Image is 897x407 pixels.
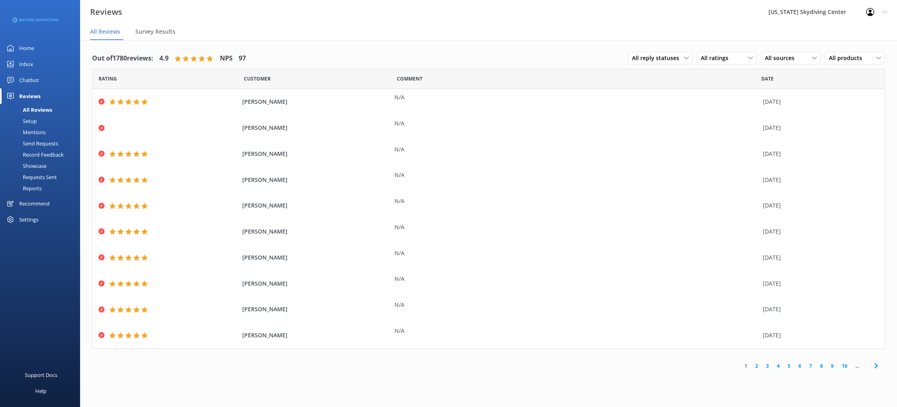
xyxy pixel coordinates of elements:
[5,160,80,171] a: Showcase
[763,97,875,106] div: [DATE]
[5,127,80,138] a: Mentions
[19,72,39,88] div: Chatbot
[805,362,816,370] a: 7
[763,331,875,340] div: [DATE]
[838,362,851,370] a: 10
[763,227,875,236] div: [DATE]
[35,383,46,399] div: Help
[5,149,64,160] div: Record Feedback
[763,253,875,262] div: [DATE]
[5,149,80,160] a: Record Feedback
[5,138,80,149] a: Send Requests
[5,115,37,127] div: Setup
[5,171,57,183] div: Requests Sent
[394,197,759,206] div: N/A
[242,123,390,132] span: [PERSON_NAME]
[5,183,42,194] div: Reports
[751,362,762,370] a: 2
[92,53,153,64] h4: Out of 1780 reviews:
[12,17,58,23] img: 3-1676954853.png
[5,138,58,149] div: Send Requests
[90,28,120,36] span: All Reviews
[701,54,733,62] span: All ratings
[763,201,875,210] div: [DATE]
[5,115,80,127] a: Setup
[394,249,759,258] div: N/A
[19,212,38,228] div: Settings
[773,362,784,370] a: 4
[397,75,422,83] span: Question
[242,305,390,314] span: [PERSON_NAME]
[784,362,794,370] a: 5
[242,279,390,288] span: [PERSON_NAME]
[763,305,875,314] div: [DATE]
[99,75,117,83] span: Date
[765,54,799,62] span: All sources
[740,362,751,370] a: 1
[242,227,390,236] span: [PERSON_NAME]
[19,88,40,104] div: Reviews
[394,93,759,102] div: N/A
[5,183,80,194] a: Reports
[242,331,390,340] span: [PERSON_NAME]
[394,223,759,232] div: N/A
[159,53,169,64] h4: 4.9
[763,149,875,158] div: [DATE]
[394,171,759,179] div: N/A
[632,54,684,62] span: All reply statuses
[5,171,80,183] a: Requests Sent
[762,362,773,370] a: 3
[25,367,57,383] div: Support Docs
[394,300,759,309] div: N/A
[394,326,759,335] div: N/A
[244,75,271,83] span: Date
[242,175,390,184] span: [PERSON_NAME]
[242,149,390,158] span: [PERSON_NAME]
[220,53,233,64] h4: NPS
[761,75,774,83] span: Date
[135,28,175,36] span: Survey Results
[5,104,80,115] a: All Reviews
[851,362,863,370] span: ...
[829,54,867,62] span: All products
[394,119,759,128] div: N/A
[19,40,34,56] div: Home
[5,127,46,138] div: Mentions
[763,279,875,288] div: [DATE]
[827,362,838,370] a: 9
[816,362,827,370] a: 8
[242,253,390,262] span: [PERSON_NAME]
[5,104,52,115] div: All Reviews
[763,175,875,184] div: [DATE]
[90,6,122,18] h3: Reviews
[242,97,390,106] span: [PERSON_NAME]
[239,53,246,64] h4: 97
[394,274,759,283] div: N/A
[19,56,33,72] div: Inbox
[5,160,46,171] div: Showcase
[394,145,759,154] div: N/A
[763,123,875,132] div: [DATE]
[794,362,805,370] a: 6
[242,201,390,210] span: [PERSON_NAME]
[19,195,50,212] div: Recommend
